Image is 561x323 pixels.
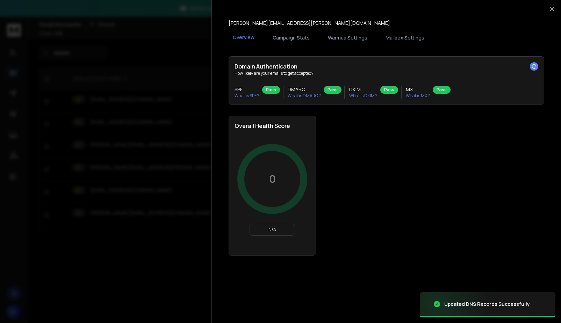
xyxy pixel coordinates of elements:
p: How likely are your emails to get accepted? [235,71,538,76]
p: N/A [253,227,292,232]
h3: DMARC [288,86,321,93]
p: 0 [269,173,276,185]
div: Updated DNS Records Successfully [444,301,530,308]
p: What is MX ? [406,93,430,99]
h2: Domain Authentication [235,62,538,71]
div: Pass [324,86,341,94]
div: Pass [262,86,280,94]
p: [PERSON_NAME][EMAIL_ADDRESS][PERSON_NAME][DOMAIN_NAME] [229,20,390,27]
button: Warmup Settings [324,30,372,45]
h3: SPF [235,86,259,93]
p: What is DMARC ? [288,93,321,99]
button: Campaign Stats [268,30,314,45]
div: Pass [433,86,451,94]
p: What is SPF ? [235,93,259,99]
div: Pass [380,86,398,94]
h2: Overall Health Score [235,122,310,130]
h3: DKIM [349,86,377,93]
button: Overview [229,30,259,46]
p: What is DKIM ? [349,93,377,99]
h3: MX [406,86,430,93]
button: Mailbox Settings [381,30,429,45]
